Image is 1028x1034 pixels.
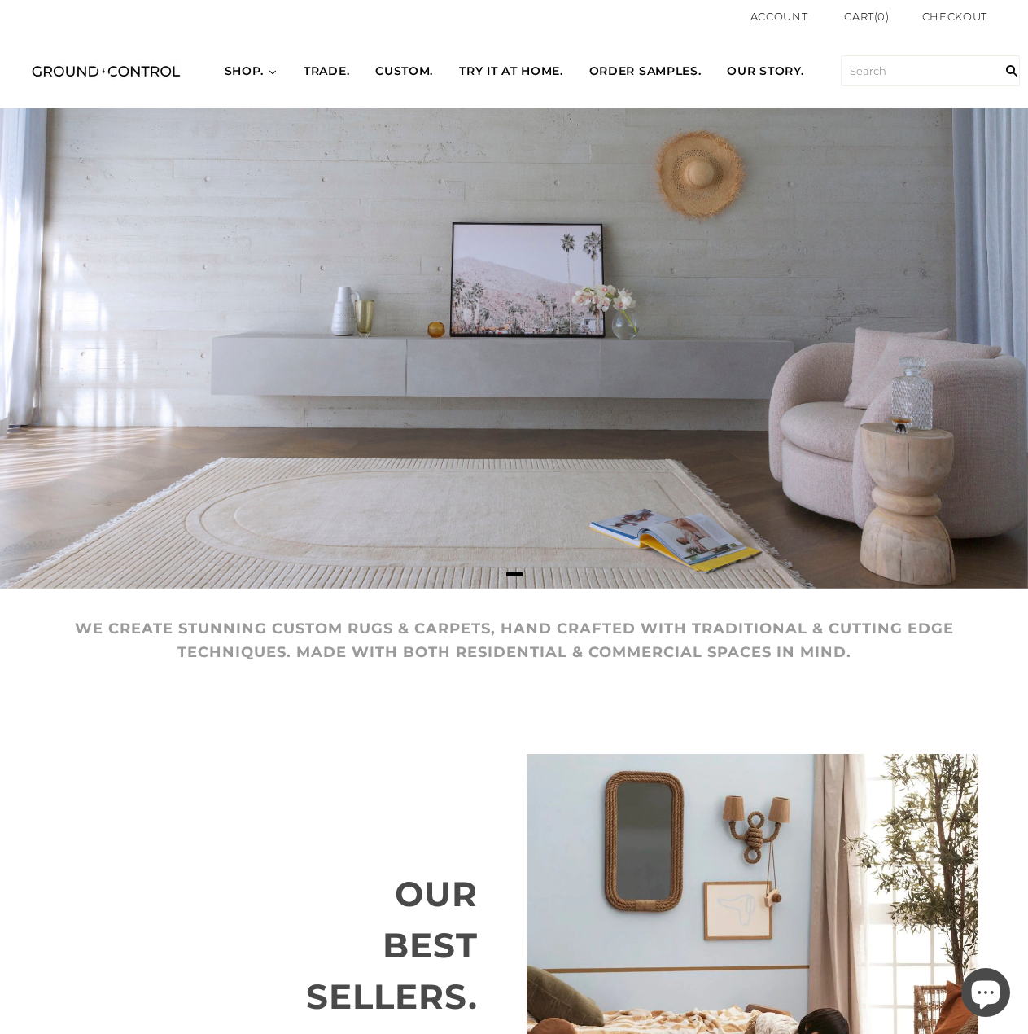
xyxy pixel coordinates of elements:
[714,49,816,94] a: OUR STORY.
[506,572,523,576] button: Page 1
[589,64,702,80] span: ORDER SAMPLES.
[304,64,349,80] span: TRADE.
[375,64,433,80] span: CUSTOM.
[844,10,874,23] span: Cart
[55,617,974,665] span: WE CREATE STUNNING CUSTOM RUGS & CARPETS, HAND CRAFTED WITH TRADITIONAL & CUTTING EDGE TECHNIQUES...
[844,8,890,25] a: Cart(0)
[576,49,715,94] a: ORDER SAMPLES.
[877,10,886,23] span: 0
[446,49,576,94] a: TRY IT AT HOME.
[291,49,362,94] a: TRADE.
[750,10,808,23] a: Account
[459,64,563,80] span: TRY IT AT HOME.
[225,64,265,80] span: SHOP.
[995,33,1028,108] input: Search
[362,49,446,94] a: CUSTOM.
[956,968,1015,1021] inbox-online-store-chat: Shopify online store chat
[75,869,478,1023] h3: OUR BEST SELLERS.
[727,64,803,80] span: OUR STORY.
[212,49,291,94] a: SHOP.
[841,55,1020,86] input: Search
